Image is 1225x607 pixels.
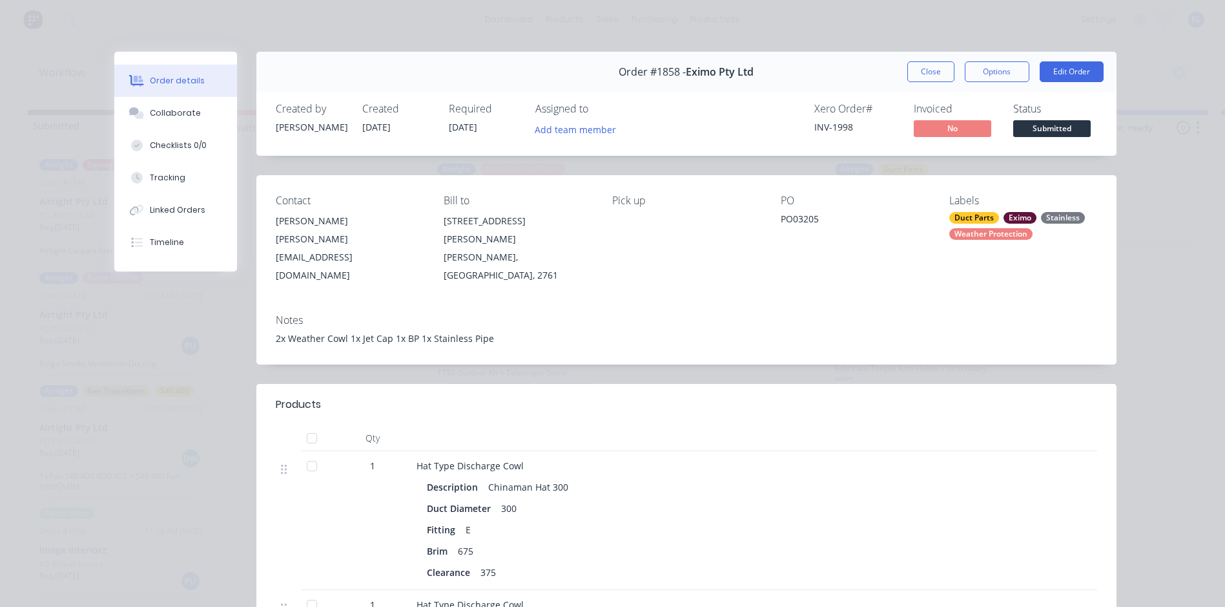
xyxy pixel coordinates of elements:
button: Collaborate [114,97,237,129]
div: Status [1013,103,1097,115]
div: [PERSON_NAME][EMAIL_ADDRESS][DOMAIN_NAME] [276,230,424,284]
div: Labels [949,195,1097,207]
div: INV-1998 [814,120,898,134]
div: Created [362,103,433,115]
div: Clearance [427,563,475,582]
div: [PERSON_NAME][PERSON_NAME][EMAIL_ADDRESS][DOMAIN_NAME] [276,212,424,284]
div: Xero Order # [814,103,898,115]
button: Order details [114,65,237,97]
span: Eximo Pty Ltd [686,66,754,78]
span: No [914,120,991,136]
button: Linked Orders [114,194,237,226]
button: Edit Order [1040,61,1104,82]
button: Add team member [528,120,623,138]
div: Invoiced [914,103,998,115]
div: Linked Orders [150,204,205,216]
div: Contact [276,195,424,207]
div: Description [427,478,483,496]
button: Checklists 0/0 [114,129,237,162]
div: Stainless [1041,212,1085,224]
div: Duct Diameter [427,499,496,518]
div: Pick up [612,195,760,207]
button: Close [907,61,954,82]
span: 1 [370,459,375,473]
div: 300 [496,499,522,518]
span: Submitted [1013,120,1091,136]
button: Timeline [114,226,237,259]
div: Created by [276,103,347,115]
div: Required [449,103,520,115]
div: Qty [334,425,411,451]
span: [DATE] [449,121,477,133]
div: Order details [150,75,205,87]
div: 375 [475,563,501,582]
div: E [460,520,476,539]
button: Add team member [535,120,623,138]
div: Fitting [427,520,460,539]
div: Eximo [1004,212,1036,224]
div: Brim [427,542,453,560]
div: 2x Weather Cowl 1x Jet Cap 1x BP 1x Stainless Pipe [276,332,1097,345]
div: [PERSON_NAME] [276,212,424,230]
div: Products [276,397,321,412]
div: [STREET_ADDRESS][PERSON_NAME] [444,212,592,248]
div: Timeline [150,237,184,248]
div: Checklists 0/0 [150,140,207,151]
div: Weather Protection [949,228,1033,240]
div: Bill to [444,195,592,207]
div: Notes [276,314,1097,326]
span: Order #1858 - [619,66,686,78]
button: Options [965,61,1029,82]
div: Duct Parts [949,212,999,224]
div: PO [781,195,929,207]
div: [PERSON_NAME], [GEOGRAPHIC_DATA], 2761 [444,248,592,284]
span: Hat Type Discharge Cowl [417,460,524,472]
button: Tracking [114,162,237,194]
div: [STREET_ADDRESS][PERSON_NAME][PERSON_NAME], [GEOGRAPHIC_DATA], 2761 [444,212,592,284]
div: Tracking [150,172,185,184]
div: Collaborate [150,107,201,119]
div: Assigned to [535,103,664,115]
div: 675 [453,542,479,560]
span: [DATE] [362,121,391,133]
div: Chinaman Hat 300 [483,478,573,496]
div: PO03205 [781,212,929,230]
button: Submitted [1013,120,1091,140]
div: [PERSON_NAME] [276,120,347,134]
